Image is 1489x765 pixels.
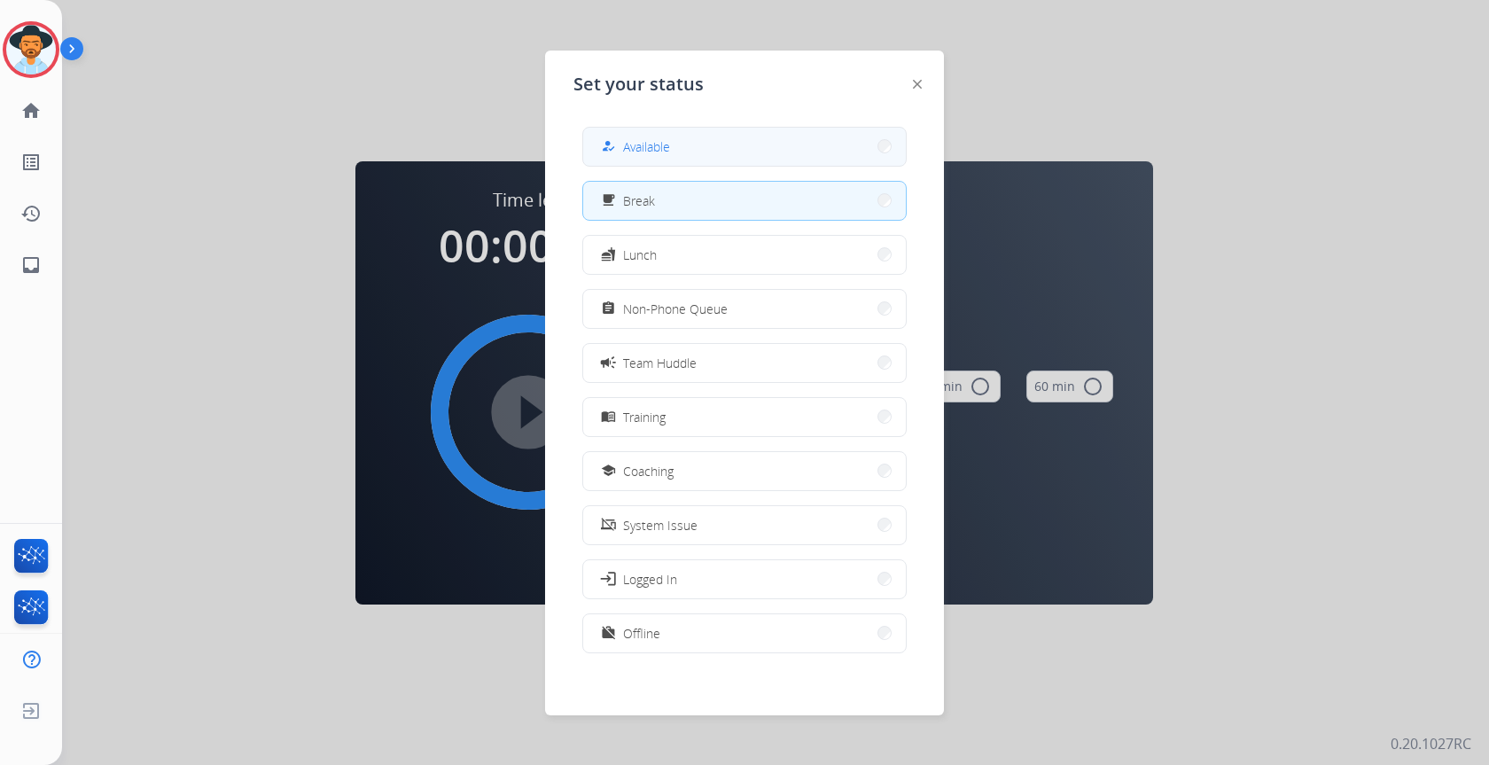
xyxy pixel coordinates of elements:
[583,614,906,652] button: Offline
[583,560,906,598] button: Logged In
[623,354,697,372] span: Team Huddle
[623,516,698,535] span: System Issue
[20,203,42,224] mat-icon: history
[623,570,677,589] span: Logged In
[623,137,670,156] span: Available
[583,236,906,274] button: Lunch
[623,246,657,264] span: Lunch
[623,408,666,426] span: Training
[20,100,42,121] mat-icon: home
[601,193,616,208] mat-icon: free_breakfast
[1391,733,1471,754] p: 0.20.1027RC
[601,247,616,262] mat-icon: fastfood
[583,452,906,490] button: Coaching
[601,518,616,533] mat-icon: phonelink_off
[601,464,616,479] mat-icon: school
[583,128,906,166] button: Available
[599,570,617,588] mat-icon: login
[6,25,56,74] img: avatar
[623,462,674,480] span: Coaching
[601,139,616,154] mat-icon: how_to_reg
[573,72,704,97] span: Set your status
[583,344,906,382] button: Team Huddle
[623,191,655,210] span: Break
[601,626,616,641] mat-icon: work_off
[623,624,660,643] span: Offline
[20,254,42,276] mat-icon: inbox
[623,300,728,318] span: Non-Phone Queue
[601,301,616,316] mat-icon: assignment
[601,410,616,425] mat-icon: menu_book
[583,506,906,544] button: System Issue
[583,182,906,220] button: Break
[583,398,906,436] button: Training
[913,80,922,89] img: close-button
[20,152,42,173] mat-icon: list_alt
[599,354,617,371] mat-icon: campaign
[583,290,906,328] button: Non-Phone Queue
